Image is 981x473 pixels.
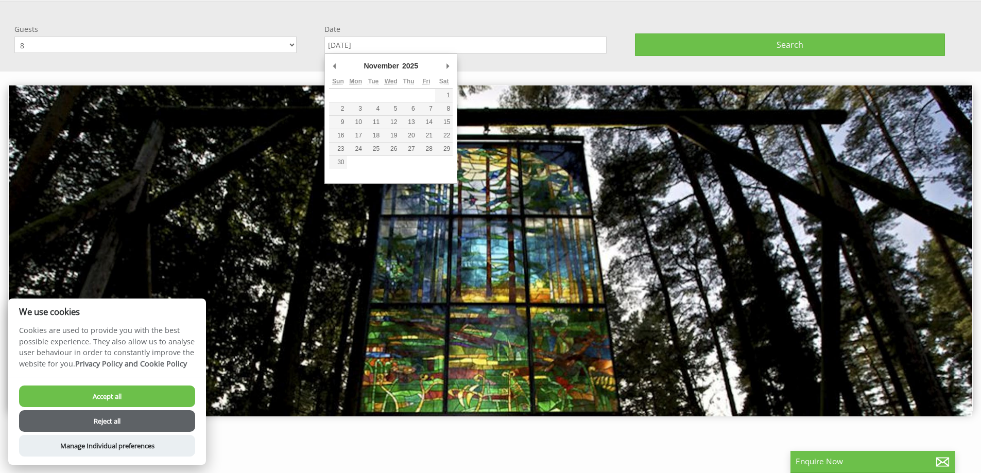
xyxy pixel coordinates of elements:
button: Search [635,33,945,56]
abbr: Wednesday [385,78,398,85]
button: 12 [382,116,400,129]
button: 11 [365,116,382,129]
button: 4 [365,102,382,115]
button: 1 [435,89,453,102]
button: 14 [418,116,435,129]
abbr: Thursday [403,78,415,85]
div: 2025 [401,58,420,74]
button: 18 [365,129,382,142]
button: 21 [418,129,435,142]
div: November [362,58,400,74]
abbr: Tuesday [368,78,378,85]
button: 9 [329,116,347,129]
a: Privacy Policy and Cookie Policy [75,359,187,369]
label: Guests [14,24,297,34]
button: 7 [418,102,435,115]
input: Arrival Date [324,37,607,54]
button: 26 [382,143,400,155]
button: 3 [347,102,365,115]
button: 29 [435,143,453,155]
button: 25 [365,143,382,155]
abbr: Monday [349,78,362,85]
button: 22 [435,129,453,142]
abbr: Saturday [439,78,449,85]
button: 28 [418,143,435,155]
button: 30 [329,156,347,169]
button: Accept all [19,386,195,407]
button: Reject all [19,410,195,432]
h2: We use cookies [8,307,206,317]
button: 24 [347,143,365,155]
button: 8 [435,102,453,115]
button: 5 [382,102,400,115]
button: 2 [329,102,347,115]
button: 16 [329,129,347,142]
button: 23 [329,143,347,155]
button: Manage Individual preferences [19,435,195,457]
button: 20 [400,129,417,142]
button: 10 [347,116,365,129]
p: Cookies are used to provide you with the best possible experience. They also allow us to analyse ... [8,325,206,377]
button: 6 [400,102,417,115]
button: 19 [382,129,400,142]
button: Previous Month [329,58,339,74]
button: 15 [435,116,453,129]
span: Search [777,39,803,50]
button: 13 [400,116,417,129]
abbr: Sunday [332,78,344,85]
button: 27 [400,143,417,155]
p: Enquire Now [796,456,950,467]
label: Date [324,24,607,34]
button: 17 [347,129,365,142]
button: Next Month [442,58,453,74]
abbr: Friday [422,78,430,85]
